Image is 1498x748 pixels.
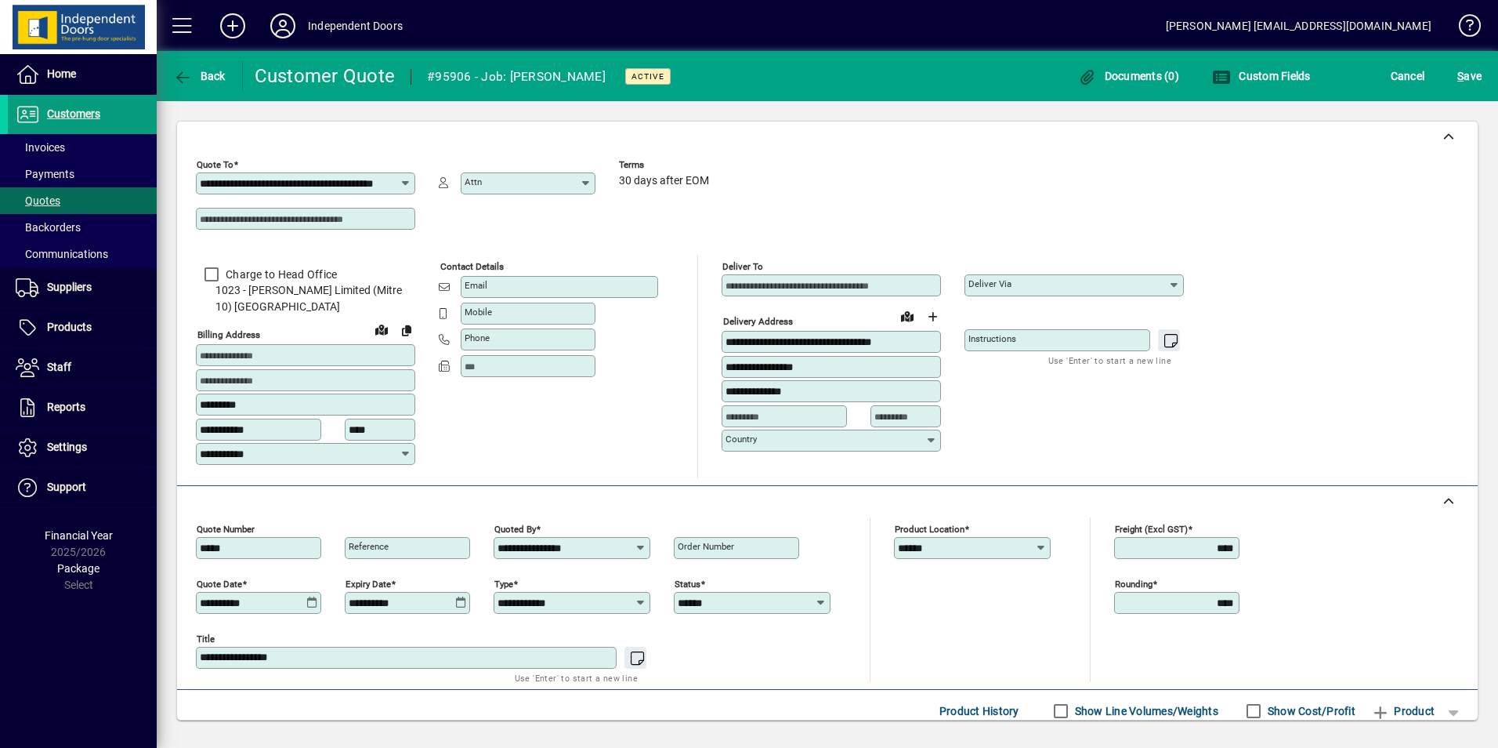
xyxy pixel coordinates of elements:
[16,168,74,180] span: Payments
[895,523,964,534] mat-label: Product location
[8,214,157,241] a: Backorders
[196,282,415,315] span: 1023 - [PERSON_NAME] Limited (Mitre 10) [GEOGRAPHIC_DATA]
[895,303,920,329] a: View on map
[223,267,337,282] label: Charge to Head Office
[57,562,100,575] span: Package
[197,159,233,170] mat-label: Quote To
[1265,703,1355,719] label: Show Cost/Profit
[1391,64,1425,89] span: Cancel
[1453,62,1485,90] button: Save
[47,67,76,80] span: Home
[515,669,638,687] mat-hint: Use 'Enter' to start a new line
[8,268,157,307] a: Suppliers
[16,194,60,207] span: Quotes
[1115,523,1188,534] mat-label: Freight (excl GST)
[45,529,113,542] span: Financial Year
[8,55,157,94] a: Home
[255,64,396,89] div: Customer Quote
[8,134,157,161] a: Invoices
[8,241,157,267] a: Communications
[933,697,1026,725] button: Product History
[173,70,226,82] span: Back
[1072,703,1218,719] label: Show Line Volumes/Weights
[157,62,243,90] app-page-header-button: Back
[208,12,258,40] button: Add
[465,307,492,318] mat-label: Mobile
[47,321,92,333] span: Products
[47,281,92,293] span: Suppliers
[394,318,419,343] button: Copy to Delivery address
[197,633,215,644] mat-label: Title
[1073,62,1183,90] button: Documents (0)
[197,523,255,534] mat-label: Quote number
[47,361,71,373] span: Staff
[1208,62,1315,90] button: Custom Fields
[8,348,157,387] a: Staff
[968,333,1016,344] mat-label: Instructions
[258,12,308,40] button: Profile
[920,304,945,329] button: Choose address
[1115,578,1152,589] mat-label: Rounding
[16,248,108,260] span: Communications
[1212,70,1311,82] span: Custom Fields
[47,107,100,120] span: Customers
[968,278,1011,289] mat-label: Deliver via
[8,468,157,507] a: Support
[1447,3,1478,54] a: Knowledge Base
[722,261,763,272] mat-label: Deliver To
[8,428,157,467] a: Settings
[494,578,513,589] mat-label: Type
[1457,64,1482,89] span: ave
[16,141,65,154] span: Invoices
[16,221,81,234] span: Backorders
[939,699,1019,724] span: Product History
[1387,62,1429,90] button: Cancel
[349,541,389,552] mat-label: Reference
[1077,70,1179,82] span: Documents (0)
[346,578,391,589] mat-label: Expiry date
[1048,351,1171,369] mat-hint: Use 'Enter' to start a new line
[1166,13,1431,38] div: [PERSON_NAME] [EMAIL_ADDRESS][DOMAIN_NAME]
[8,388,157,427] a: Reports
[725,434,757,445] mat-label: Country
[47,481,86,493] span: Support
[675,578,700,589] mat-label: Status
[631,71,664,82] span: Active
[619,160,713,170] span: Terms
[308,13,403,38] div: Independent Doors
[1457,70,1464,82] span: S
[465,280,487,291] mat-label: Email
[169,62,230,90] button: Back
[197,578,242,589] mat-label: Quote date
[465,332,490,343] mat-label: Phone
[465,176,482,187] mat-label: Attn
[8,308,157,347] a: Products
[1371,699,1435,724] span: Product
[619,175,709,187] span: 30 days after EOM
[1363,697,1442,725] button: Product
[8,161,157,187] a: Payments
[678,541,734,552] mat-label: Order number
[8,187,157,214] a: Quotes
[47,401,85,413] span: Reports
[494,523,536,534] mat-label: Quoted by
[47,441,87,453] span: Settings
[427,64,606,89] div: #95906 - Job: [PERSON_NAME]
[369,317,394,342] a: View on map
